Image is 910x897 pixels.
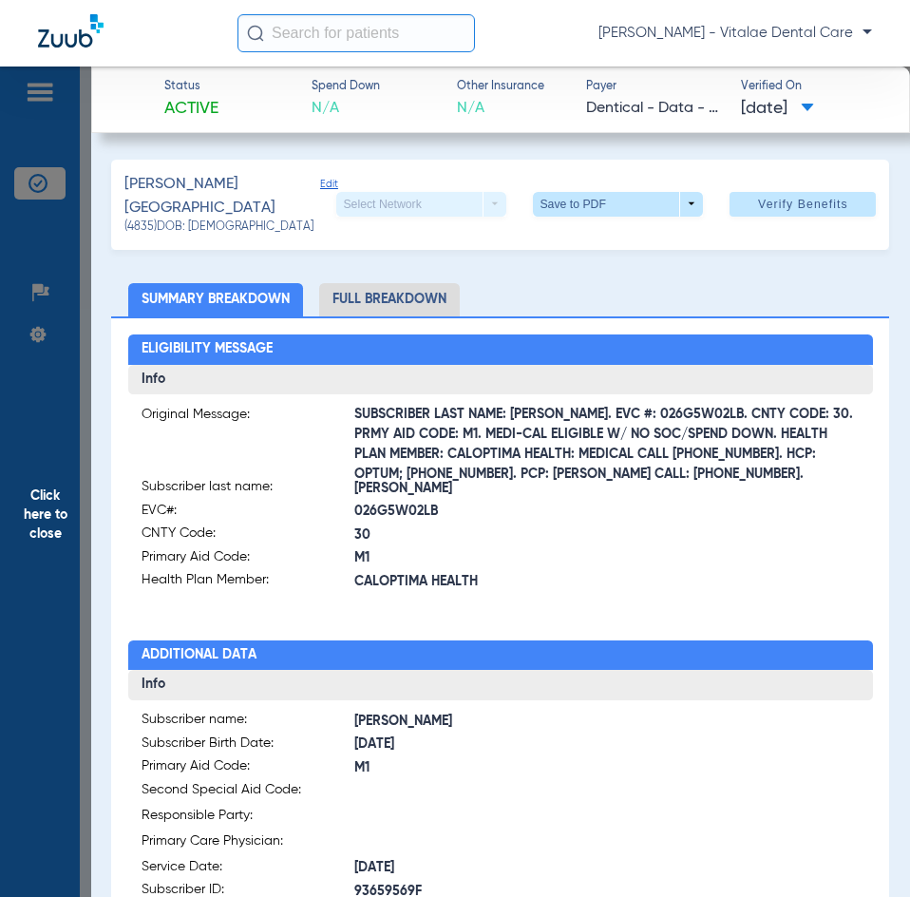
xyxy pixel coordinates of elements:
span: Verify Benefits [758,197,848,212]
span: 026G5W02LB [354,502,501,522]
span: Second Special Aid Code: [142,780,354,806]
span: Primary Aid Code: [142,756,354,780]
span: [DATE] [354,858,501,878]
img: Search Icon [247,25,264,42]
span: Primary Care Physician: [142,831,354,857]
span: [PERSON_NAME] [354,479,501,499]
input: Search for patients [237,14,475,52]
span: [DATE] [354,735,501,754]
span: [PERSON_NAME] - Vitalae Dental Care [598,24,872,43]
span: Edit [320,178,337,219]
span: Subscriber last name: [142,477,354,501]
li: Summary Breakdown [128,283,303,316]
span: Primary Aid Code: [142,547,354,571]
span: Original Message: [142,405,354,455]
span: 30 [354,525,501,545]
span: Spend Down [312,79,380,96]
span: (4835) DOB: [DEMOGRAPHIC_DATA] [124,219,313,237]
li: Full Breakdown [319,283,460,316]
span: Subscriber name: [142,710,354,734]
span: M1 [354,548,501,568]
h2: Additional Data [128,640,873,671]
span: [PERSON_NAME] [354,712,501,732]
span: [PERSON_NAME][GEOGRAPHIC_DATA] [124,173,296,219]
span: N/A [312,97,380,121]
span: M1 [354,758,501,778]
span: N/A [457,97,544,121]
iframe: Chat Widget [815,806,910,897]
span: Other Insurance [457,79,544,96]
span: Service Date: [142,857,354,881]
span: CALOPTIMA HEALTH [354,572,501,592]
span: Health Plan Member: [142,570,354,594]
span: Status [164,79,218,96]
img: Zuub Logo [38,14,104,48]
span: SUBSCRIBER LAST NAME: [PERSON_NAME]. EVC #: 026G5W02LB. CNTY CODE: 30. PRMY AID CODE: M1. MEDI-CA... [354,434,860,454]
h3: Info [128,670,873,700]
span: Responsible Party: [142,806,354,831]
h3: Info [128,365,873,395]
span: Subscriber Birth Date: [142,734,354,757]
span: CNTY Code: [142,524,354,547]
span: EVC#: [142,501,354,525]
span: [DATE] [741,97,814,121]
h2: Eligibility Message [128,334,873,365]
span: Payer [586,79,724,96]
span: Verified On [741,79,879,96]
button: Save to PDF [533,192,703,217]
button: Verify Benefits [730,192,876,217]
span: Dentical - Data - Bot [586,97,724,121]
span: Active [164,97,218,121]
